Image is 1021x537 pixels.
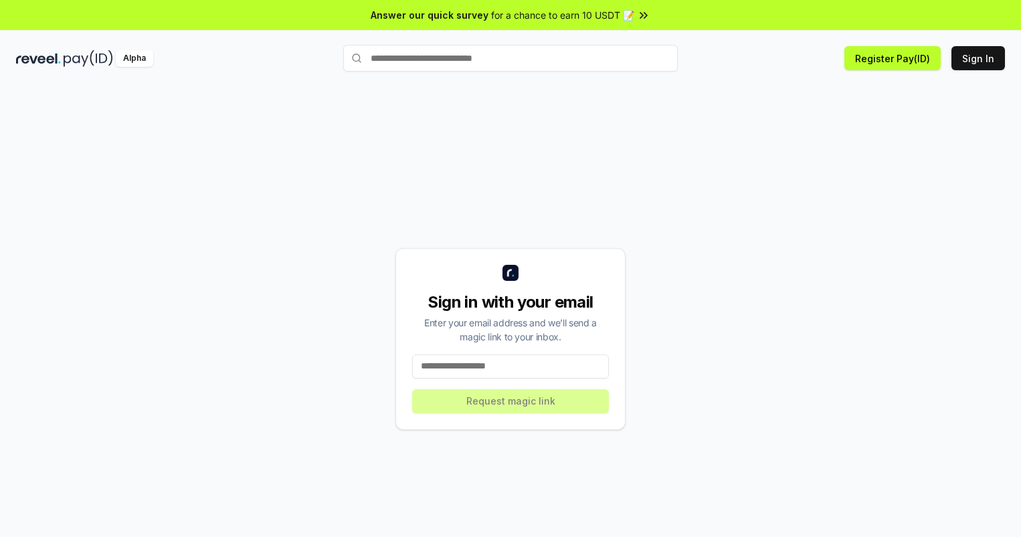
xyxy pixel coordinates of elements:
span: for a chance to earn 10 USDT 📝 [491,8,634,22]
img: reveel_dark [16,50,61,67]
div: Enter your email address and we’ll send a magic link to your inbox. [412,316,609,344]
button: Sign In [951,46,1005,70]
img: pay_id [64,50,113,67]
div: Alpha [116,50,153,67]
img: logo_small [502,265,519,281]
div: Sign in with your email [412,292,609,313]
button: Register Pay(ID) [844,46,941,70]
span: Answer our quick survey [371,8,488,22]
